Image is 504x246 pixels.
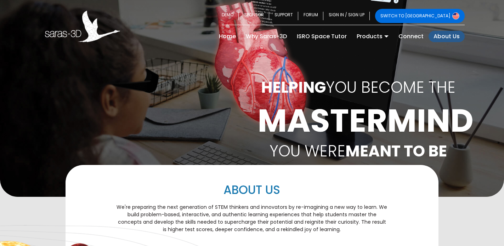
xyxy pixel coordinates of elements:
p: YOU BECOME THE [257,76,459,99]
a: DEMO [222,9,239,23]
b: HELPING [261,76,326,98]
p: YOU WERE [257,139,459,163]
a: Why Saras-3D [241,31,292,42]
h1: MASTERMIND [257,105,459,137]
img: Saras 3D [45,11,120,42]
a: SIGN IN / SIGN UP [323,9,370,23]
a: Connect [393,31,429,42]
a: Home [214,31,241,42]
a: SUPPORT [269,9,298,23]
h2: ABOUT US [117,183,387,198]
a: SPONSOR [239,9,269,23]
a: FORUM [298,9,323,23]
a: ISRO Space Tutor [292,31,352,42]
p: We're preparing the next generation of STEM thinkers and innovators by re-imagining a new way to ... [117,204,387,233]
a: SWITCH TO [GEOGRAPHIC_DATA] [375,9,465,23]
b: MEANT TO BE [345,140,447,162]
a: Products [352,31,393,42]
img: Switch to USA [452,12,459,19]
a: About Us [429,31,465,42]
